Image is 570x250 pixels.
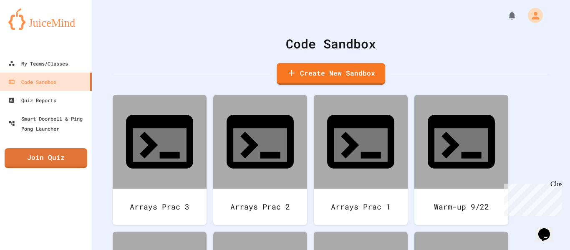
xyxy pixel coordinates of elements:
[535,217,562,242] iframe: chat widget
[414,189,508,225] div: Warm-up 9/22
[8,114,88,134] div: Smart Doorbell & Ping Pong Launcher
[519,6,545,25] div: My Account
[113,189,207,225] div: Arrays Prac 3
[213,189,307,225] div: Arrays Prac 2
[113,34,549,53] div: Code Sandbox
[5,148,87,168] a: Join Quiz
[277,63,385,85] a: Create New Sandbox
[501,180,562,216] iframe: chat widget
[8,77,56,87] div: Code Sandbox
[8,95,56,105] div: Quiz Reports
[492,8,519,23] div: My Notifications
[314,189,408,225] div: Arrays Prac 1
[8,8,83,30] img: logo-orange.svg
[3,3,58,53] div: Chat with us now!Close
[8,58,68,68] div: My Teams/Classes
